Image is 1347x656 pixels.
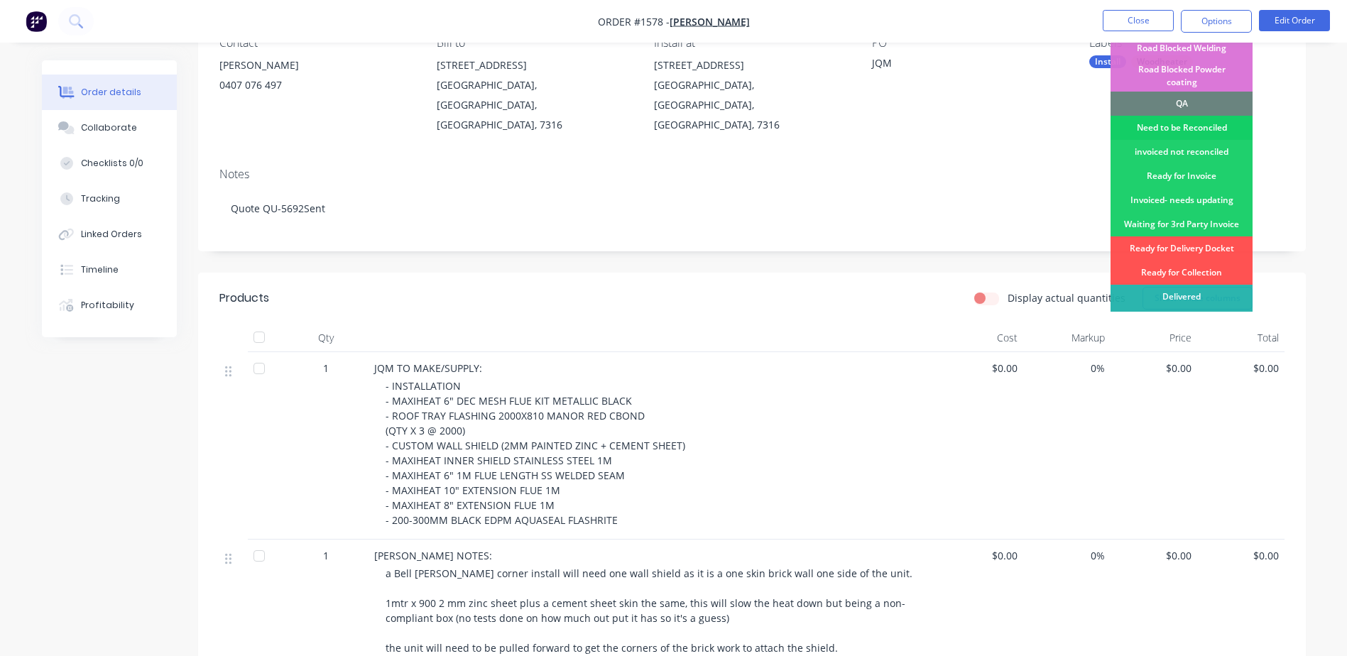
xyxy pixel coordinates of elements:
div: Road Blocked Powder coating [1111,60,1253,92]
span: - INSTALLATION - MAXIHEAT 6" DEC MESH FLUE KIT METALLIC BLACK - ROOF TRAY FLASHING 2000X810 MANOR... [386,379,685,527]
button: Edit Order [1259,10,1330,31]
div: Install [1089,55,1126,68]
div: Price [1111,324,1198,352]
div: Ready for Delivery Docket [1111,236,1253,261]
div: Ready for Invoice [1111,164,1253,188]
div: Need to be Reconciled [1111,116,1253,140]
div: [GEOGRAPHIC_DATA], [GEOGRAPHIC_DATA], [GEOGRAPHIC_DATA], 7316 [654,75,849,135]
div: Ready for Collection [1111,261,1253,285]
div: Qty [283,324,369,352]
div: Timeline [81,263,119,276]
div: Linked Orders [81,228,142,241]
span: $0.00 [1116,548,1192,563]
div: [STREET_ADDRESS] [654,55,849,75]
div: Markup [1023,324,1111,352]
span: 1 [323,548,329,563]
div: Notes [219,168,1285,181]
span: 0% [1029,548,1105,563]
div: PO [872,36,1067,50]
div: Invoiced- needs updating [1111,188,1253,212]
div: Labels [1089,36,1284,50]
span: 0% [1029,361,1105,376]
div: [PERSON_NAME] [219,55,414,75]
span: Order #1578 - [598,15,670,28]
span: 1 [323,361,329,376]
div: Install at [654,36,849,50]
div: [STREET_ADDRESS] [437,55,631,75]
span: JQM TO MAKE/SUPPLY: [374,361,482,375]
button: Timeline [42,252,177,288]
button: Close [1103,10,1174,31]
div: [STREET_ADDRESS][GEOGRAPHIC_DATA], [GEOGRAPHIC_DATA], [GEOGRAPHIC_DATA], 7316 [654,55,849,135]
div: Picked Up [1111,309,1253,333]
div: Bill to [437,36,631,50]
a: [PERSON_NAME] [670,15,750,28]
button: Options [1181,10,1252,33]
div: Waiting for 3rd Party Invoice [1111,212,1253,236]
div: QA [1111,92,1253,116]
div: Road Blocked Welding [1111,36,1253,60]
div: Products [219,290,269,307]
span: $0.00 [1203,548,1279,563]
div: Quote QU-5692Sent [219,187,1285,230]
div: Profitability [81,299,134,312]
div: [STREET_ADDRESS][GEOGRAPHIC_DATA], [GEOGRAPHIC_DATA], [GEOGRAPHIC_DATA], 7316 [437,55,631,135]
div: Total [1197,324,1285,352]
button: Checklists 0/0 [42,146,177,181]
div: Checklists 0/0 [81,157,143,170]
div: Cost [937,324,1024,352]
div: invoiced not reconciled [1111,140,1253,164]
div: [GEOGRAPHIC_DATA], [GEOGRAPHIC_DATA], [GEOGRAPHIC_DATA], 7316 [437,75,631,135]
span: $0.00 [1203,361,1279,376]
button: Profitability [42,288,177,323]
div: Tracking [81,192,120,205]
button: Order details [42,75,177,110]
span: $0.00 [1116,361,1192,376]
label: Display actual quantities [1008,290,1125,305]
span: [PERSON_NAME] NOTES: [374,549,492,562]
img: Factory [26,11,47,32]
button: Tracking [42,181,177,217]
div: Delivered [1111,285,1253,309]
span: $0.00 [942,548,1018,563]
span: $0.00 [942,361,1018,376]
div: Collaborate [81,121,137,134]
div: 0407 076 497 [219,75,414,95]
div: Order details [81,86,141,99]
div: [PERSON_NAME]0407 076 497 [219,55,414,101]
div: JQM [872,55,1049,75]
button: Collaborate [42,110,177,146]
button: Linked Orders [42,217,177,252]
div: Contact [219,36,414,50]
